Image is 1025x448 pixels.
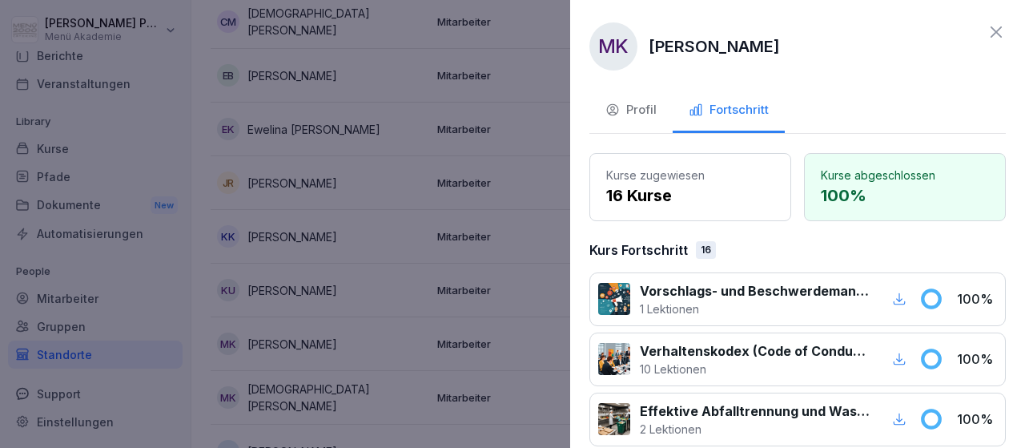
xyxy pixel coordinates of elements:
button: Fortschritt [673,90,785,133]
p: Effektive Abfalltrennung und Wastemanagement im Catering [640,402,870,421]
p: Kurse zugewiesen [606,167,774,184]
p: 100 % [957,289,997,309]
p: 16 Kurse [606,184,774,208]
button: Profil [589,90,673,133]
p: 10 Lektionen [640,361,870,377]
p: 100 % [957,410,997,429]
p: Vorschlags- und Beschwerdemanagement bei Menü 2000 [640,281,870,301]
div: Profil [605,101,657,119]
p: 100 % [957,349,997,369]
p: Kurse abgeschlossen [821,167,989,184]
p: 1 Lektionen [640,301,870,317]
p: 100 % [821,184,989,208]
p: Verhaltenskodex (Code of Conduct) Menü 2000 [640,341,870,361]
div: Fortschritt [689,101,769,119]
div: MK [589,22,637,71]
p: [PERSON_NAME] [649,34,780,59]
div: 16 [696,241,716,259]
p: Kurs Fortschritt [589,240,688,260]
p: 2 Lektionen [640,421,870,438]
